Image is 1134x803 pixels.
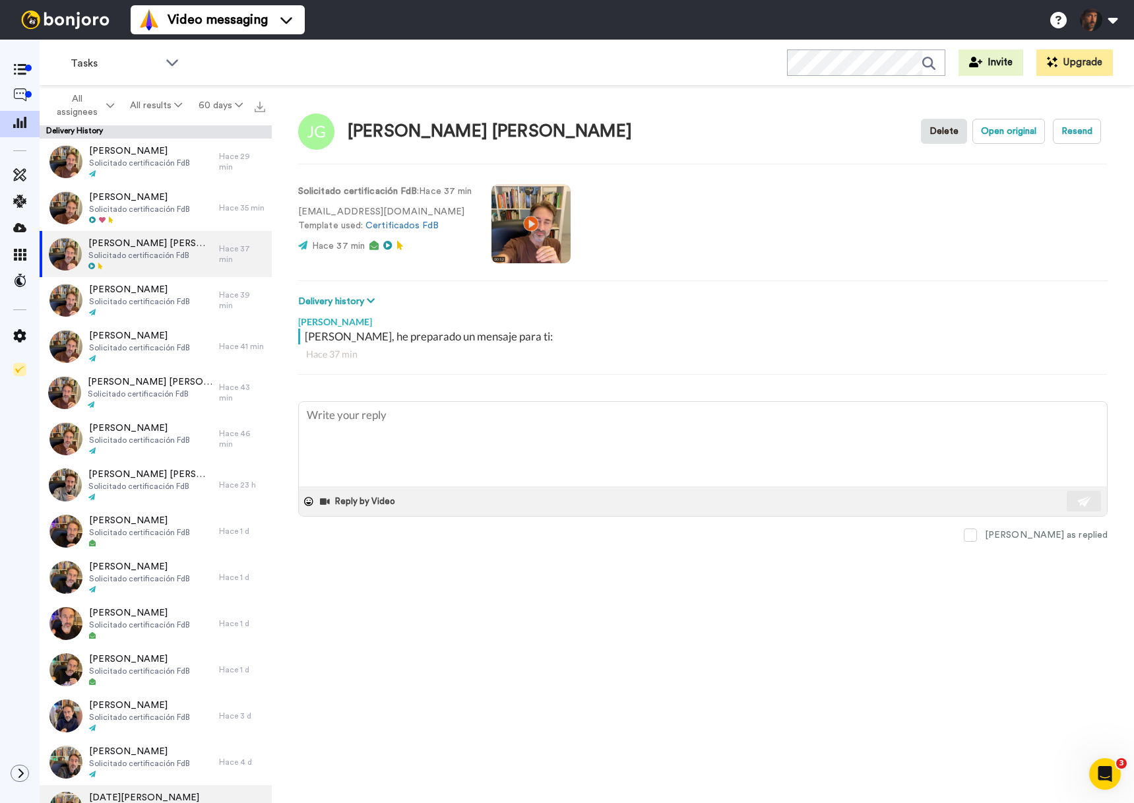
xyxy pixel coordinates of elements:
span: [PERSON_NAME] [89,653,190,666]
span: [PERSON_NAME] [89,145,190,158]
div: Hace 37 min [306,348,1100,361]
img: export.svg [255,102,265,112]
button: All results [122,94,190,117]
span: Tasks [71,55,159,71]
span: Solicitado certificación FdB [89,620,190,630]
span: Solicitado certificación FdB [89,342,190,353]
img: cff74b62-ffea-490e-9b5c-8eeefd8d8dac-thumb.jpg [49,145,82,178]
button: Reply by Video [319,492,399,511]
a: [PERSON_NAME]Solicitado certificación FdBHace 41 min [40,323,272,369]
button: Delivery history [298,294,379,309]
p: : Hace 37 min [298,185,472,199]
img: 6df6890b-e443-4b6a-85f0-3a304c98cb98-thumb.jpg [49,422,82,455]
img: 001adde3-517c-4c6f-8ef6-70facd5a357f-thumb.jpg [49,699,82,732]
div: Hace 46 min [219,428,265,449]
img: 59ccc362-cc72-4701-b5b7-159535dbad80-thumb.jpg [49,238,82,271]
div: Hace 41 min [219,341,265,352]
span: Solicitado certificación FdB [89,204,190,214]
span: Solicitado certificación FdB [89,758,190,769]
img: send-white.svg [1077,496,1092,507]
button: Delete [921,119,967,144]
button: All assignees [42,87,122,124]
span: Solicitado certificación FdB [89,712,190,723]
div: Hace 43 min [219,382,265,403]
span: [PERSON_NAME] [89,699,190,712]
img: Checklist.svg [13,363,26,376]
span: Solicitado certificación FdB [89,158,190,168]
a: [PERSON_NAME]Solicitado certificación FdBHace 1 d [40,600,272,647]
div: Hace 39 min [219,290,265,311]
span: Solicitado certificación FdB [89,435,190,445]
img: 9563eb0d-50b9-49a2-9f38-6ee0c9c9390b-thumb.jpg [49,284,82,317]
span: [PERSON_NAME] [89,422,190,435]
div: [PERSON_NAME] [PERSON_NAME] [348,122,632,141]
img: 80a44f76-706d-4de1-bf35-8e104be03960-thumb.jpg [49,330,82,363]
img: 087375ff-0b8a-4b90-913d-836b0490a1b8-thumb.jpg [49,468,82,501]
a: [PERSON_NAME]Solicitado certificación FdBHace 35 min [40,185,272,231]
span: [PERSON_NAME] [PERSON_NAME] [88,468,212,481]
span: All assignees [50,92,104,119]
a: [PERSON_NAME] [PERSON_NAME]Solicitado certificación FdBHace 23 h [40,462,272,508]
div: [PERSON_NAME] as replied [985,529,1108,542]
a: [PERSON_NAME]Solicitado certificación FdBHace 39 min [40,277,272,323]
span: [PERSON_NAME] [89,329,190,342]
div: Hace 1 d [219,618,265,629]
span: Solicitado certificación FdB [89,296,190,307]
button: Upgrade [1036,49,1113,76]
div: Hace 35 min [219,203,265,213]
img: 6e634376-318b-41b5-9a7b-016d954282cd-thumb.jpg [49,607,82,640]
span: [PERSON_NAME] [89,560,190,573]
img: Image of Jessica Gonzalez Gonzalez [298,113,334,150]
span: 3 [1116,758,1127,769]
span: Hace 37 min [312,241,365,251]
a: [PERSON_NAME] [PERSON_NAME]Solicitado certificación FdBHace 37 min [40,231,272,277]
div: [PERSON_NAME], he preparado un mensaje para ti: [305,329,1104,344]
a: [PERSON_NAME]Solicitado certificación FdBHace 1 d [40,508,272,554]
button: Export all results that match these filters now. [251,96,269,115]
span: Solicitado certificación FdB [88,389,212,399]
a: [PERSON_NAME]Solicitado certificación FdBHace 1 d [40,647,272,693]
img: f762e55b-2f09-4a21-a127-5aa21f1a7087-thumb.jpg [49,653,82,686]
div: [PERSON_NAME] [298,309,1108,329]
img: vm-color.svg [139,9,160,30]
img: bj-logo-header-white.svg [16,11,115,29]
a: [PERSON_NAME]Solicitado certificación FdBHace 1 d [40,554,272,600]
a: [PERSON_NAME] [PERSON_NAME] [PERSON_NAME]Solicitado certificación FdBHace 43 min [40,369,272,416]
div: Hace 1 d [219,526,265,536]
span: [PERSON_NAME] [89,606,190,620]
span: [PERSON_NAME] [89,514,190,527]
button: Invite [959,49,1023,76]
span: Solicitado certificación FdB [88,250,212,261]
span: [PERSON_NAME] [89,745,190,758]
div: Hace 29 min [219,151,265,172]
span: [PERSON_NAME] [PERSON_NAME] [PERSON_NAME] [88,375,212,389]
img: a97147d3-0aa5-4d66-8822-889bc9ecec97-thumb.jpg [49,746,82,779]
img: 08e45a50-4145-4f97-9602-63db07546ad4-thumb.jpg [48,376,81,409]
a: Certificados FdB [365,221,439,230]
div: Hace 4 d [219,757,265,767]
button: Resend [1053,119,1101,144]
button: Open original [972,119,1045,144]
span: Solicitado certificación FdB [89,527,190,538]
div: Hace 23 h [219,480,265,490]
a: [PERSON_NAME]Solicitado certificación FdBHace 29 min [40,139,272,185]
span: Solicitado certificación FdB [89,666,190,676]
a: [PERSON_NAME]Solicitado certificación FdBHace 3 d [40,693,272,739]
img: fb09c396-5156-4396-a81f-e333ed85ccd8-thumb.jpg [49,191,82,224]
div: Hace 37 min [219,243,265,265]
img: e6278321-fb06-4118-af57-183bf1fe0840-thumb.jpg [49,515,82,548]
iframe: Intercom live chat [1089,758,1121,790]
a: [PERSON_NAME]Solicitado certificación FdBHace 46 min [40,416,272,462]
button: 60 days [191,94,251,117]
div: Delivery History [40,125,272,139]
strong: Solicitado certificación FdB [298,187,417,196]
div: Hace 1 d [219,572,265,583]
a: [PERSON_NAME]Solicitado certificación FdBHace 4 d [40,739,272,785]
img: 6354c69c-0095-4fce-bb8e-b8e4f3b8af1c-thumb.jpg [49,561,82,594]
span: [PERSON_NAME] [89,283,190,296]
span: Solicitado certificación FdB [88,481,212,492]
span: [PERSON_NAME] [89,191,190,204]
span: Video messaging [168,11,268,29]
span: [PERSON_NAME] [PERSON_NAME] [88,237,212,250]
